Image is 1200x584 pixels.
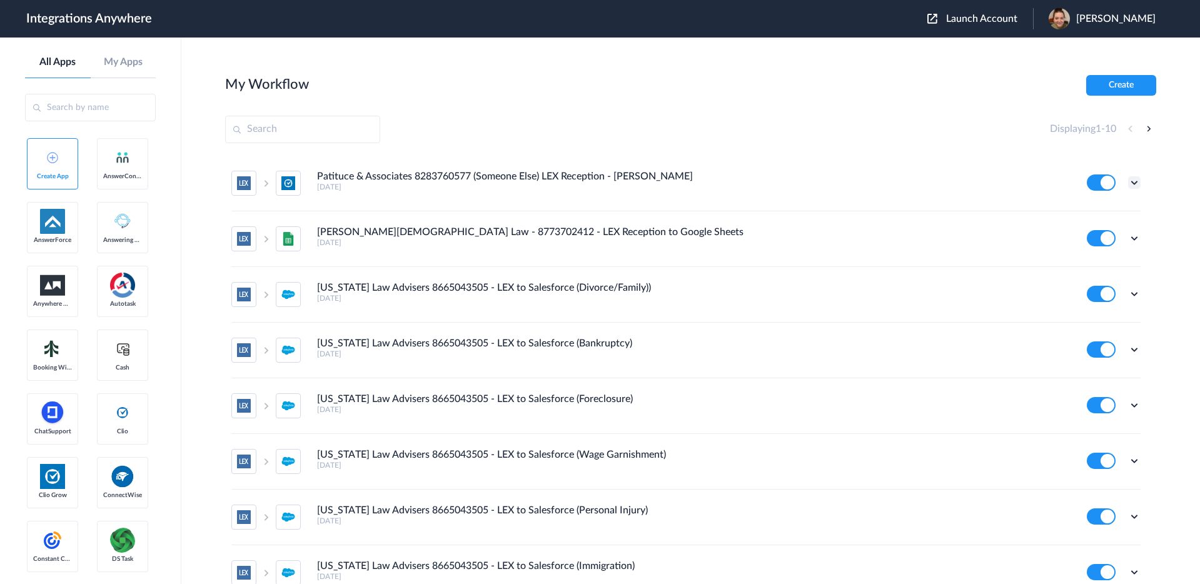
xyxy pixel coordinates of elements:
[946,14,1017,24] span: Launch Account
[225,76,309,93] h2: My Workflow
[110,273,135,298] img: autotask.png
[1076,13,1156,25] span: [PERSON_NAME]
[1086,75,1156,96] button: Create
[103,555,142,563] span: DS Task
[33,555,72,563] span: Constant Contact
[40,338,65,360] img: Setmore_Logo.svg
[1105,124,1116,134] span: 10
[1049,8,1070,29] img: img-6777.jpeg
[26,11,152,26] h1: Integrations Anywhere
[103,300,142,308] span: Autotask
[317,560,635,572] h4: [US_STATE] Law Advisers 8665043505 - LEX to Salesforce (Immigration)
[317,516,1070,525] h5: [DATE]
[317,183,1070,191] h5: [DATE]
[317,572,1070,581] h5: [DATE]
[115,150,130,165] img: answerconnect-logo.svg
[40,275,65,296] img: aww.png
[317,282,651,294] h4: [US_STATE] Law Advisers 8665043505 - LEX to Salesforce (Divorce/Family))
[317,393,633,405] h4: [US_STATE] Law Advisers 8665043505 - LEX to Salesforce (Foreclosure)
[25,94,156,121] input: Search by name
[115,341,131,356] img: cash-logo.svg
[33,428,72,435] span: ChatSupport
[47,152,58,163] img: add-icon.svg
[103,236,142,244] span: Answering Service
[317,338,632,350] h4: [US_STATE] Law Advisers 8665043505 - LEX to Salesforce (Bankruptcy)
[110,464,135,488] img: connectwise.png
[110,528,135,553] img: distributedSource.png
[103,491,142,499] span: ConnectWise
[103,364,142,371] span: Cash
[40,464,65,489] img: Clio.jpg
[40,528,65,553] img: constant-contact.svg
[103,173,142,180] span: AnswerConnect
[317,238,1070,247] h5: [DATE]
[317,505,648,516] h4: [US_STATE] Law Advisers 8665043505 - LEX to Salesforce (Personal Injury)
[317,171,693,183] h4: Patituce & Associates 8283760577 (Someone Else) LEX Reception - [PERSON_NAME]
[33,236,72,244] span: AnswerForce
[103,428,142,435] span: Clio
[33,364,72,371] span: Booking Widget
[40,209,65,234] img: af-app-logo.svg
[317,449,666,461] h4: [US_STATE] Law Advisers 8665043505 - LEX to Salesforce (Wage Garnishment)
[317,226,744,238] h4: [PERSON_NAME][DEMOGRAPHIC_DATA] Law - 8773702412 - LEX Reception to Google Sheets
[40,400,65,425] img: chatsupport-icon.svg
[25,56,91,68] a: All Apps
[317,294,1070,303] h5: [DATE]
[91,56,156,68] a: My Apps
[33,300,72,308] span: Anywhere Works
[317,350,1070,358] h5: [DATE]
[317,461,1070,470] h5: [DATE]
[1050,123,1116,135] h4: Displaying -
[225,116,380,143] input: Search
[317,405,1070,414] h5: [DATE]
[33,491,72,499] span: Clio Grow
[110,209,135,234] img: Answering_service.png
[33,173,72,180] span: Create App
[1096,124,1101,134] span: 1
[927,14,937,24] img: launch-acct-icon.svg
[927,13,1033,25] button: Launch Account
[115,405,130,420] img: clio-logo.svg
